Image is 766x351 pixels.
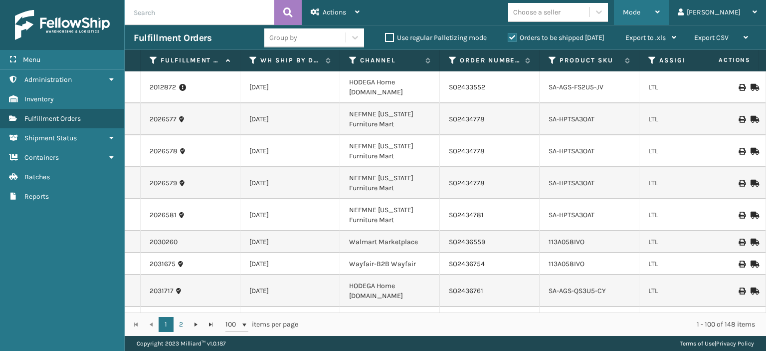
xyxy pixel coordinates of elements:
[340,307,440,329] td: CSNSMA Wayfair
[549,211,594,219] a: SA-HPTSA3OAT
[751,180,757,187] i: Mark as Shipped
[150,146,178,156] a: 2026578
[240,167,340,199] td: [DATE]
[161,56,221,65] label: Fulfillment Order Id
[751,288,757,295] i: Mark as Shipped
[739,180,745,187] i: Print BOL
[159,317,174,332] a: 1
[687,52,757,68] span: Actions
[440,103,540,135] td: SO2434778
[23,55,40,64] span: Menu
[150,237,178,247] a: 2030260
[751,84,757,91] i: Mark as Shipped
[460,56,520,65] label: Order Number
[639,167,739,199] td: LTL
[739,288,745,295] i: Print BOL
[24,192,49,201] span: Reports
[739,148,745,155] i: Print BOL
[639,71,739,103] td: LTL
[24,153,59,162] span: Containers
[549,260,584,268] a: 113A058IVO
[15,10,110,40] img: logo
[150,178,177,188] a: 2026579
[680,336,754,351] div: |
[150,82,176,92] a: 2012872
[137,336,226,351] p: Copyright 2023 Milliard™ v 1.0.187
[360,56,420,65] label: Channel
[625,33,666,42] span: Export to .xls
[639,231,739,253] td: LTL
[623,8,640,16] span: Mode
[260,56,321,65] label: WH Ship By Date
[174,317,189,332] a: 2
[240,71,340,103] td: [DATE]
[340,275,440,307] td: HODEGA Home [DOMAIN_NAME]
[340,253,440,275] td: Wayfair-B2B Wayfair
[150,286,174,296] a: 2031717
[24,75,72,84] span: Administration
[134,32,211,44] h3: Fulfillment Orders
[240,103,340,135] td: [DATE]
[549,238,584,246] a: 113A058IVO
[323,8,346,16] span: Actions
[639,275,739,307] td: LTL
[340,231,440,253] td: Walmart Marketplace
[513,7,561,17] div: Choose a seller
[207,321,215,329] span: Go to the last page
[440,307,540,329] td: SO2436793
[739,212,745,219] i: Print BOL
[24,95,54,103] span: Inventory
[150,210,177,220] a: 2026581
[24,114,81,123] span: Fulfillment Orders
[340,71,440,103] td: HODEGA Home [DOMAIN_NAME]
[560,56,620,65] label: Product SKU
[639,135,739,167] td: LTL
[203,317,218,332] a: Go to the last page
[312,320,755,330] div: 1 - 100 of 148 items
[192,321,200,329] span: Go to the next page
[340,167,440,199] td: NEFMNE [US_STATE] Furniture Mart
[440,275,540,307] td: SO2436761
[739,84,745,91] i: Print BOL
[440,231,540,253] td: SO2436559
[24,134,77,142] span: Shipment Status
[549,115,594,123] a: SA-HPTSA3OAT
[150,259,176,269] a: 2031675
[340,199,440,231] td: NEFMNE [US_STATE] Furniture Mart
[340,135,440,167] td: NEFMNE [US_STATE] Furniture Mart
[751,212,757,219] i: Mark as Shipped
[225,320,240,330] span: 100
[385,33,487,42] label: Use regular Palletizing mode
[508,33,604,42] label: Orders to be shipped [DATE]
[751,261,757,268] i: Mark as Shipped
[440,135,540,167] td: SO2434778
[639,199,739,231] td: LTL
[716,340,754,347] a: Privacy Policy
[639,307,739,329] td: LTL
[639,253,739,275] td: LTL
[440,71,540,103] td: SO2433552
[751,148,757,155] i: Mark as Shipped
[440,253,540,275] td: SO2436754
[440,199,540,231] td: SO2434781
[24,173,50,181] span: Batches
[240,231,340,253] td: [DATE]
[549,179,594,187] a: SA-HPTSA3OAT
[549,147,594,155] a: SA-HPTSA3OAT
[739,239,745,246] i: Print BOL
[659,56,720,65] label: Assigned Carrier Service
[739,261,745,268] i: Print BOL
[150,114,177,124] a: 2026577
[549,287,606,295] a: SA-AGS-QS3U5-CY
[189,317,203,332] a: Go to the next page
[240,275,340,307] td: [DATE]
[680,340,715,347] a: Terms of Use
[240,199,340,231] td: [DATE]
[639,103,739,135] td: LTL
[240,307,340,329] td: [DATE]
[240,253,340,275] td: [DATE]
[269,32,297,43] div: Group by
[440,167,540,199] td: SO2434778
[240,135,340,167] td: [DATE]
[340,103,440,135] td: NEFMNE [US_STATE] Furniture Mart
